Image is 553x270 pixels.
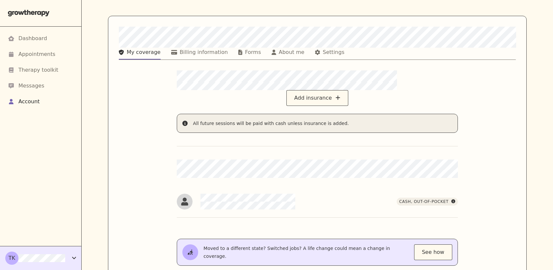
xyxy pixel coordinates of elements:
a: Dashboard [8,31,73,46]
a: See how [414,249,452,255]
button: Add insurance [286,90,348,106]
div: Messages [18,82,44,90]
img: Grow Therapy [8,10,50,16]
div: See how [414,244,452,260]
button: About me [272,48,304,60]
div: Therapy toolkit [18,66,58,74]
div: My coverage [127,48,161,56]
div: TK [5,252,18,265]
div: Cash, Out-of-pocket [397,198,458,206]
div: Billing information [180,48,228,56]
img: Thomas Andrews [177,194,193,209]
a: Account [8,94,73,110]
div: Forms [245,48,261,56]
button: Settings [315,48,345,60]
a: Messages [8,78,73,94]
div: All future sessions will be paid with cash unless insurance is added. [193,119,452,127]
button: Billing information [171,48,228,60]
span: Moved to a different state? Switched jobs? A life change could mean a change in coverage. [203,246,390,259]
div: Settings [323,48,345,56]
svg: More info [451,199,455,203]
a: Appointments [8,46,73,62]
div: Dashboard [18,35,47,42]
a: Therapy toolkit [8,62,73,78]
button: Forms [238,48,261,60]
div: About me [279,48,304,56]
div: Appointments [18,50,55,58]
button: My coverage [119,48,161,60]
div: Account [18,98,40,106]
